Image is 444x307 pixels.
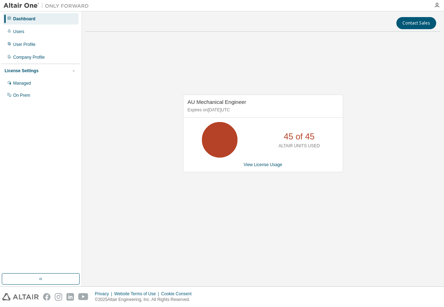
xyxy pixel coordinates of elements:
[13,80,31,86] div: Managed
[13,29,24,35] div: Users
[66,293,74,301] img: linkedin.svg
[78,293,89,301] img: youtube.svg
[55,293,62,301] img: instagram.svg
[244,162,282,167] a: View License Usage
[188,99,246,105] span: AU Mechanical Engineer
[2,293,39,301] img: altair_logo.svg
[114,291,161,297] div: Website Terms of Use
[95,291,114,297] div: Privacy
[161,291,196,297] div: Cookie Consent
[13,54,45,60] div: Company Profile
[5,68,38,74] div: License Settings
[13,92,30,98] div: On Prem
[4,2,92,9] img: Altair One
[13,16,36,22] div: Dashboard
[13,42,36,47] div: User Profile
[396,17,436,29] button: Contact Sales
[188,107,337,113] p: Expires on [DATE] UTC
[278,143,320,149] p: ALTAIR UNITS USED
[284,131,315,143] p: 45 of 45
[43,293,50,301] img: facebook.svg
[95,297,196,303] p: © 2025 Altair Engineering, Inc. All Rights Reserved.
